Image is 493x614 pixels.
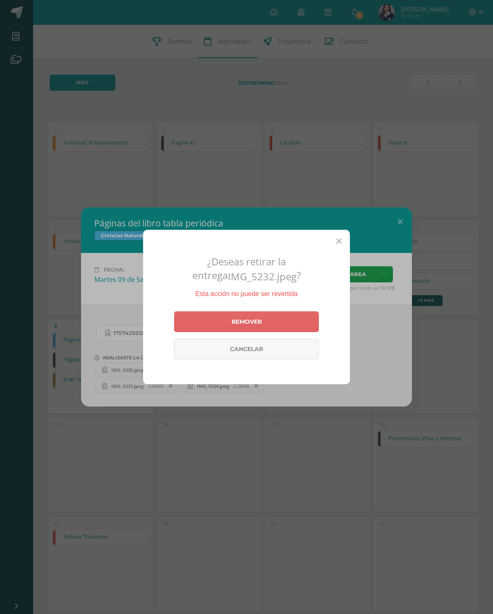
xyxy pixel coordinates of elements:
span: Esta acción no puede ser revertida [195,290,297,297]
h2: ¿Deseas retirar la entrega ? [153,255,340,283]
span: IMG_5232.jpeg [228,270,297,283]
a: Cancelar [174,339,319,359]
a: Remover [174,311,319,332]
span: Close (Esc) [336,236,342,246]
